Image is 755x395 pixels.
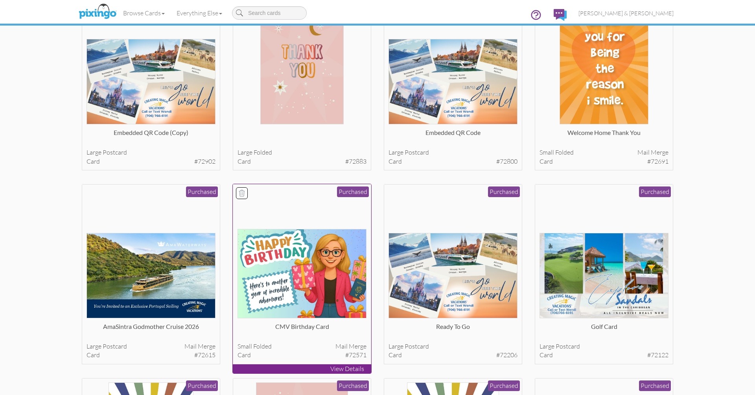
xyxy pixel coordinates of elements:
[238,342,252,350] span: small
[184,342,215,351] span: Mail merge
[389,157,518,166] div: card
[253,342,272,350] span: folded
[345,351,366,360] span: #72571
[171,3,228,23] a: Everything Else
[194,157,215,166] span: #72902
[87,342,101,350] span: large
[238,148,252,156] span: large
[345,157,366,166] span: #72883
[233,364,371,373] p: View Details
[578,10,674,17] span: [PERSON_NAME] & [PERSON_NAME]
[405,148,429,156] span: postcard
[238,229,367,318] img: 134806-1-1755504002425-ad42952198229bd3-qa.jpg
[238,351,367,360] div: card
[647,351,668,360] span: #72122
[488,380,520,391] div: Purchased
[540,342,554,350] span: large
[554,9,567,21] img: comments.svg
[117,3,171,23] a: Browse Cards
[389,322,518,338] div: Ready to go
[389,128,518,144] div: Embedded QR Code
[87,148,101,156] span: large
[337,186,369,197] div: Purchased
[637,148,668,157] span: Mail merge
[555,148,574,156] span: folded
[540,233,669,318] img: 129499-1-1742388898846-9730d5fdba2fcf8c-qa.jpg
[87,233,216,318] img: 130910-1-1745872573513-b71078c21736a5e8-qa.jpg
[87,351,216,360] div: card
[194,351,215,360] span: #72615
[496,351,517,360] span: #72206
[540,157,669,166] div: card
[87,39,216,124] img: 132535-1-1749654818687-00261fcc789c6337-qa.jpg
[639,186,671,197] div: Purchased
[389,342,403,350] span: large
[389,233,518,318] img: 129701-1-1742994001484-fd2294750e30e785-qa.jpg
[573,3,679,23] a: [PERSON_NAME] & [PERSON_NAME]
[389,351,518,360] div: card
[77,2,118,22] img: pixingo logo
[639,380,671,391] div: Purchased
[87,128,216,144] div: Embedded QR Code (copy)
[647,157,668,166] span: #72691
[87,157,216,166] div: card
[389,39,518,124] img: 131119-1-1746126657138-a993a1b8749c99fb-qa.jpg
[405,342,429,350] span: postcard
[335,342,366,351] span: Mail merge
[232,6,307,20] input: Search cards
[540,148,554,156] span: small
[238,157,367,166] div: card
[488,186,520,197] div: Purchased
[556,342,580,350] span: postcard
[87,322,216,338] div: AmaSintra Godmother Cruise 2026
[389,148,403,156] span: large
[186,186,218,197] div: Purchased
[103,342,127,350] span: postcard
[540,351,669,360] div: card
[496,157,517,166] span: #72800
[540,128,669,144] div: Welcome Home Thank You
[186,380,218,391] div: Purchased
[540,322,669,338] div: Golf Card
[254,148,272,156] span: folded
[337,380,369,391] div: Purchased
[238,322,367,338] div: CMV Birthday Card
[103,148,127,156] span: postcard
